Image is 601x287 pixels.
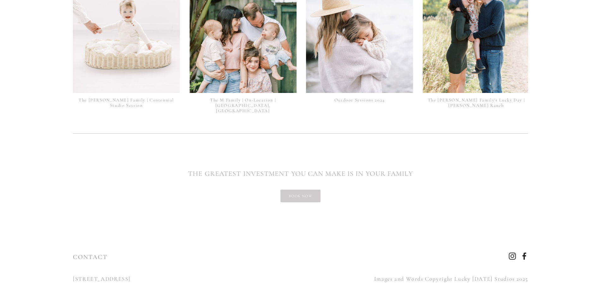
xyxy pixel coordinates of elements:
[509,252,516,260] a: Instagram
[521,252,528,260] a: Facebook
[73,253,108,261] a: CONTACT
[79,97,174,108] a: The [PERSON_NAME] Family | Centennial Studio Session
[73,169,528,179] h2: THE GREATEST INVESTMENT YOU CAN MAKE IS IN YOUR FAMILY
[73,274,295,284] p: [STREET_ADDRESS]
[306,274,528,284] p: Images and Words Copyright Lucky [DATE] Studios 2025
[210,97,276,113] a: The M Family | On-Location | [GEOGRAPHIC_DATA], [GEOGRAPHIC_DATA]
[280,190,321,202] a: book now
[428,97,525,108] a: The [PERSON_NAME] Family's Lucky Day | [PERSON_NAME] Ranch
[334,97,385,103] a: Outdoor Sessions 2024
